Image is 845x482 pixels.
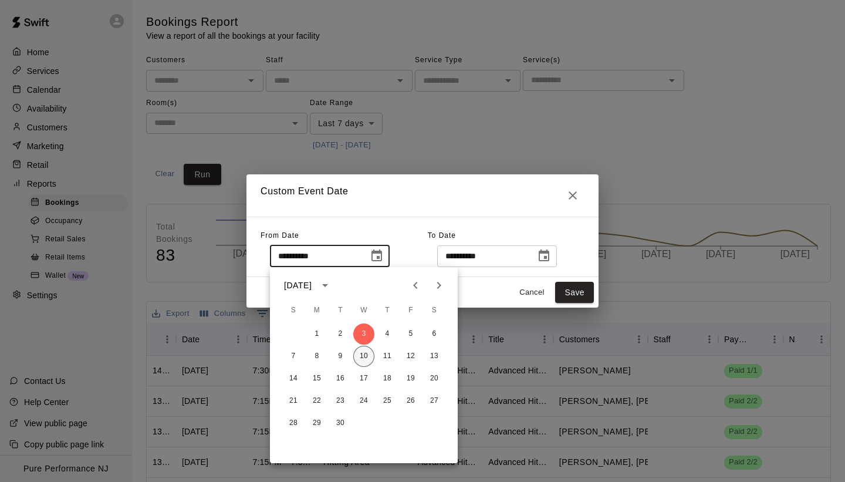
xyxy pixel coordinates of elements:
[377,323,398,345] button: 4
[330,323,351,345] button: 2
[513,284,550,302] button: Cancel
[377,390,398,412] button: 25
[353,368,374,389] button: 17
[353,390,374,412] button: 24
[330,299,351,322] span: Tuesday
[246,174,599,217] h2: Custom Event Date
[330,413,351,434] button: 30
[424,323,445,345] button: 6
[306,368,327,389] button: 15
[330,346,351,367] button: 9
[283,413,304,434] button: 28
[353,323,374,345] button: 3
[353,299,374,322] span: Wednesday
[424,346,445,367] button: 13
[427,274,451,297] button: Next month
[283,390,304,412] button: 21
[261,231,299,240] span: From Date
[400,299,421,322] span: Friday
[555,282,594,304] button: Save
[377,368,398,389] button: 18
[532,244,556,268] button: Choose date, selected date is Sep 10, 2025
[284,279,312,292] div: [DATE]
[377,299,398,322] span: Thursday
[330,390,351,412] button: 23
[424,299,445,322] span: Saturday
[353,346,374,367] button: 10
[306,323,327,345] button: 1
[365,244,388,268] button: Choose date, selected date is Sep 3, 2025
[283,346,304,367] button: 7
[306,346,327,367] button: 8
[400,323,421,345] button: 5
[306,413,327,434] button: 29
[306,390,327,412] button: 22
[377,346,398,367] button: 11
[306,299,327,322] span: Monday
[283,299,304,322] span: Sunday
[424,390,445,412] button: 27
[424,368,445,389] button: 20
[330,368,351,389] button: 16
[400,368,421,389] button: 19
[400,346,421,367] button: 12
[561,184,584,207] button: Close
[283,368,304,389] button: 14
[428,231,456,240] span: To Date
[400,390,421,412] button: 26
[404,274,427,297] button: Previous month
[315,275,335,295] button: calendar view is open, switch to year view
